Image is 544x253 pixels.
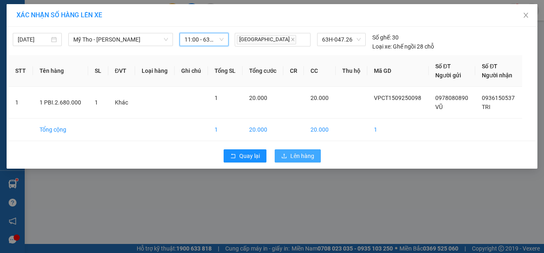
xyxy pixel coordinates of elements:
th: Tên hàng [33,55,89,87]
span: upload [281,153,287,160]
span: 20.000 [249,95,267,101]
span: Nhận: [79,8,99,16]
th: ĐVT [108,55,135,87]
span: rollback [230,153,236,160]
div: 30.000 [78,53,165,65]
span: TRI [482,104,490,110]
div: 30 [372,33,399,42]
th: Mã GD [367,55,429,87]
span: 0978080890 [435,95,468,101]
span: 20.000 [311,95,329,101]
span: 11:00 - 63H-047.26 [184,33,224,46]
span: VŨ [435,104,443,110]
span: Mỹ Tho - Hồ Chí Minh [73,33,168,46]
td: Khác [108,87,135,118]
span: Số ĐT [482,63,497,70]
button: rollbackQuay lại [224,149,266,162]
td: 20.000 [304,118,336,141]
th: Loại hàng [135,55,175,87]
div: [PERSON_NAME] [7,7,74,26]
th: CC [304,55,336,87]
button: uploadLên hàng [275,149,321,162]
span: Loại xe: [372,42,392,51]
span: down [163,37,168,42]
th: CR [283,55,304,87]
span: Số ghế: [372,33,391,42]
span: Lên hàng [290,151,314,160]
span: 1 [215,95,218,101]
span: [GEOGRAPHIC_DATA] [237,35,296,44]
span: close [523,12,529,19]
td: 1 PBI.2.680.000 [33,87,89,118]
span: Quay lại [239,151,260,160]
span: close [291,37,295,42]
td: 1 [9,87,33,118]
span: Người nhận [482,72,512,79]
td: Tổng cộng [33,118,89,141]
button: Close [514,4,537,27]
td: 20.000 [243,118,283,141]
div: 0936394485 [79,37,164,48]
th: Tổng SL [208,55,243,87]
span: Chưa cước : [78,55,115,64]
span: XÁC NHẬN SỐ HÀNG LÊN XE [16,11,102,19]
td: 1 [208,118,243,141]
th: STT [9,55,33,87]
div: VP [GEOGRAPHIC_DATA] [79,7,164,27]
span: 63H-047.26 [322,33,361,46]
input: 15/09/2025 [18,35,49,44]
span: VPCT1509250098 [374,95,421,101]
th: Thu hộ [336,55,367,87]
div: TUNG [79,27,164,37]
th: Tổng cước [243,55,283,87]
span: 1 [95,99,98,106]
span: 0936150537 [482,95,515,101]
span: Số ĐT [435,63,451,70]
th: SL [88,55,108,87]
td: 1 [367,118,429,141]
div: NHAN [7,26,74,35]
span: Người gửi [435,72,461,79]
div: Ghế ngồi 28 chỗ [372,42,434,51]
th: Ghi chú [175,55,208,87]
div: 0989930043 [7,35,74,47]
span: Gửi: [7,7,20,16]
